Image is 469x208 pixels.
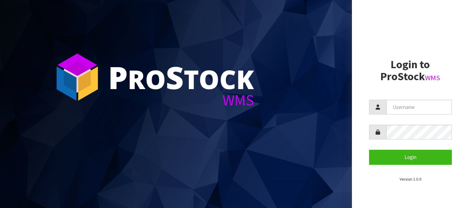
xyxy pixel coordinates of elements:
[108,93,254,108] div: WMS
[166,56,184,98] span: S
[369,59,452,83] h2: Login to ProStock
[369,150,452,164] button: Login
[52,51,103,103] img: ProStock Cube
[425,73,440,82] small: WMS
[386,100,452,114] input: Username
[108,62,254,93] div: ro tock
[108,56,128,98] span: P
[400,176,421,182] small: Version 1.0.0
